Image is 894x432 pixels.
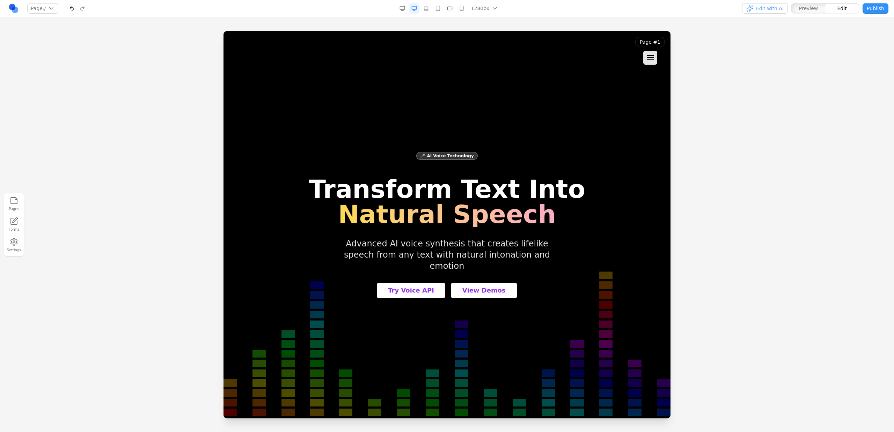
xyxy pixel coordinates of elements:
[223,31,670,418] iframe: Preview
[421,3,431,14] button: Laptop
[409,3,419,14] button: Desktop
[27,3,58,14] button: Page:/
[227,252,294,267] button: View Demos
[433,3,443,14] button: Tablet
[456,3,467,14] button: Mobile
[6,195,22,213] button: Pages
[6,216,22,233] a: Forms
[445,3,455,14] button: Mobile Landscape
[6,236,22,254] button: Settings
[742,3,788,14] button: Edit with AI
[397,3,408,14] button: Desktop Wide
[756,5,784,12] span: Edit with AI
[468,3,500,14] button: 1280px
[799,5,818,12] span: Preview
[837,5,847,12] span: Edit
[863,3,888,14] button: Publish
